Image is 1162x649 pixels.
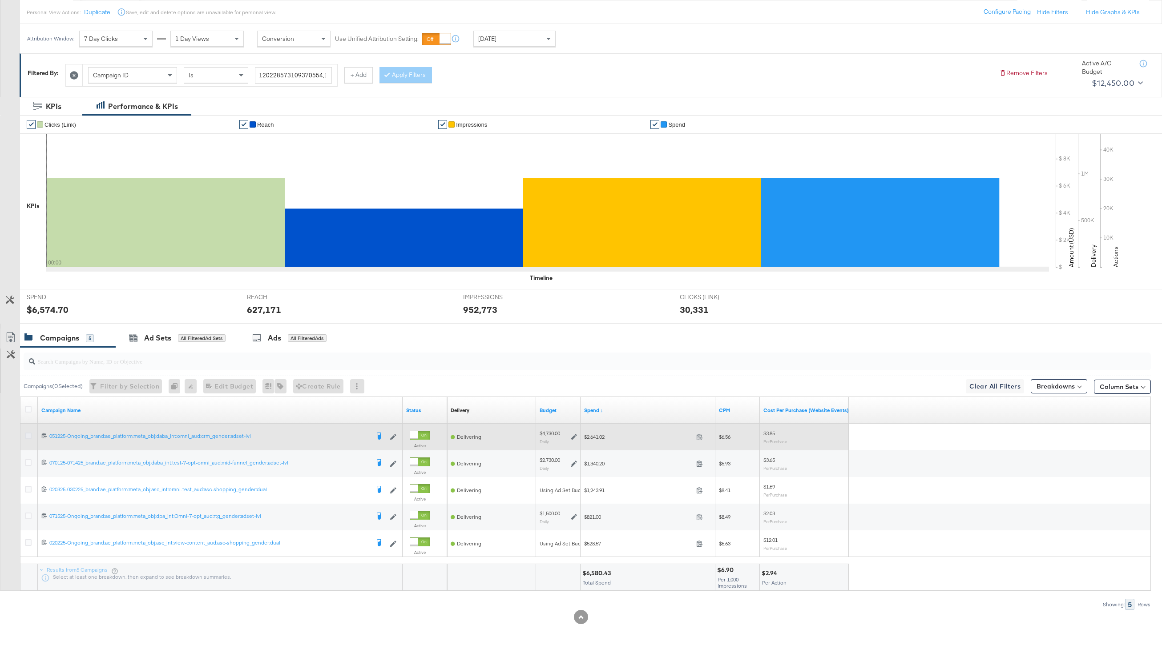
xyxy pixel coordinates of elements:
[762,569,780,577] div: $2.94
[763,492,787,497] sub: Per Purchase
[584,407,712,414] a: The total amount spent to date.
[438,120,447,129] a: ✔
[35,349,1045,366] input: Search Campaigns by Name, ID or Objective
[335,35,419,43] label: Use Unified Attribution Setting:
[49,433,370,441] a: 051225-Ongoing_brand:ae_platform:meta_obj:daba_int:omni_aud:crm_gender:adset-lvl
[49,539,370,548] a: 020225-Ongoing_brand:ae_platform:meta_obj:asc_int:view-content_aud:asc-shopping_gender:dual
[46,101,61,112] div: KPIs
[84,35,118,43] span: 7 Day Clicks
[126,9,276,16] div: Save, edit and delete options are unavailable for personal view.
[1102,601,1125,608] div: Showing:
[49,513,370,521] a: 071525-Ongoing_brand:ae_platform:meta_obj:dpa_int:Omni-7-opt_aud:rtg_gender:adset-lvl
[717,566,736,574] div: $6.90
[27,303,69,316] div: $6,574.70
[239,120,248,129] a: ✔
[28,69,59,77] div: Filtered By:
[175,35,209,43] span: 1 Day Views
[27,293,93,301] span: SPEND
[1089,244,1097,267] text: Delivery
[650,120,659,129] a: ✔
[719,487,730,493] span: $8.41
[288,334,327,342] div: All Filtered Ads
[540,540,589,547] div: Using Ad Set Budget
[189,71,194,79] span: Is
[763,439,787,444] sub: Per Purchase
[478,35,496,43] span: [DATE]
[86,334,94,342] div: 5
[1031,379,1087,393] button: Breakdowns
[1112,246,1120,267] text: Actions
[49,459,370,466] div: 070125-071425_brand:ae_platform:meta_obj:daba_int:test-7-opt-omni_aud:mid-funnel_gender:adset-lvl
[969,381,1021,392] span: Clear All Filters
[410,496,430,502] label: Active
[457,487,481,493] span: Delivering
[49,513,370,520] div: 071525-Ongoing_brand:ae_platform:meta_obj:dpa_int:Omni-7-opt_aud:rtg_gender:adset-lvl
[49,486,370,493] div: 020325-030225_brand:ae_platform:meta_obj:asc_int:omni-test_aud:asc-shopping_gender:dual
[410,443,430,449] label: Active
[668,121,685,128] span: Spend
[49,539,370,546] div: 020225-Ongoing_brand:ae_platform:meta_obj:asc_int:view-content_aud:asc-shopping_gender:dual
[257,121,274,128] span: Reach
[540,465,549,471] sub: Daily
[680,303,709,316] div: 30,331
[410,549,430,555] label: Active
[680,293,746,301] span: CLICKS (LINK)
[93,71,129,79] span: Campaign ID
[27,202,40,210] div: KPIs
[718,576,747,589] span: Per 1,000 Impressions
[49,459,370,468] a: 070125-071425_brand:ae_platform:meta_obj:daba_int:test-7-opt-omni_aud:mid-funnel_gender:adset-lvl
[763,407,849,414] a: The average cost for each purchase tracked by your Custom Audience pixel on your website after pe...
[540,487,589,494] div: Using Ad Set Budget
[40,333,79,343] div: Campaigns
[1067,228,1075,267] text: Amount (USD)
[463,303,497,316] div: 952,773
[584,513,693,520] span: $821.00
[530,274,553,282] div: Timeline
[763,510,775,517] span: $2.03
[84,8,110,16] button: Duplicate
[584,433,693,440] span: $2,641.02
[456,121,487,128] span: Impressions
[762,579,787,586] span: Per Action
[451,407,469,414] a: Reflects the ability of your Ad Campaign to achieve delivery based on ad states, schedule and bud...
[41,407,399,414] a: Your campaign name.
[763,483,775,490] span: $1.69
[44,121,76,128] span: Clicks (Link)
[977,4,1037,20] button: Configure Pacing
[1137,601,1151,608] div: Rows
[268,333,281,343] div: Ads
[719,513,730,520] span: $8.49
[540,519,549,524] sub: Daily
[1037,8,1068,16] button: Hide Filters
[410,469,430,475] label: Active
[584,540,693,547] span: $528.57
[451,407,469,414] div: Delivery
[719,540,730,547] span: $6.63
[144,333,171,343] div: Ad Sets
[457,433,481,440] span: Delivering
[49,486,370,495] a: 020325-030225_brand:ae_platform:meta_obj:asc_int:omni-test_aud:asc-shopping_gender:dual
[763,457,775,463] span: $3.65
[457,460,481,467] span: Delivering
[966,379,1024,393] button: Clear All Filters
[584,460,693,467] span: $1,340.20
[1125,599,1134,610] div: 5
[247,293,314,301] span: REACH
[584,487,693,493] span: $1,243.91
[410,523,430,529] label: Active
[763,465,787,471] sub: Per Purchase
[582,569,613,577] div: $6,580.43
[24,382,83,390] div: Campaigns ( 0 Selected)
[763,519,787,524] sub: Per Purchase
[719,433,730,440] span: $6.56
[719,407,756,414] a: The average cost you've paid to have 1,000 impressions of your ad.
[344,67,373,83] button: + Add
[108,101,178,112] div: Performance & KPIs
[763,545,787,551] sub: Per Purchase
[27,9,81,16] div: Personal View Actions:
[540,510,560,517] div: $1,500.00
[262,35,294,43] span: Conversion
[1088,76,1145,90] button: $12,450.00
[406,407,444,414] a: Shows the current state of your Ad Campaign.
[247,303,281,316] div: 627,171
